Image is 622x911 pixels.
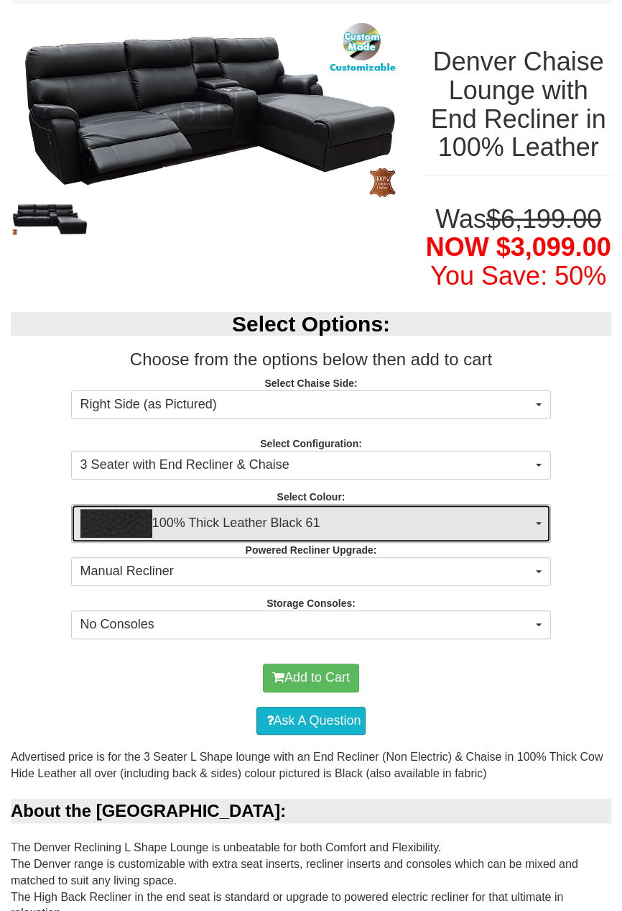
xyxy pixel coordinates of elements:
[71,390,552,419] button: Right Side (as Pictured)
[266,598,356,609] strong: Storage Consoles:
[277,491,345,503] strong: Select Colour:
[232,312,390,336] b: Select Options:
[71,610,552,639] button: No Consoles
[486,204,601,234] del: $6,199.00
[71,504,552,543] button: 100% Thick Leather Black 61100% Thick Leather Black 61
[256,707,365,736] a: Ask A Question
[80,509,533,538] span: 100% Thick Leather Black 61
[80,395,533,414] span: Right Side (as Pictured)
[80,456,533,475] span: 3 Seater with End Recliner & Chaise
[71,451,552,480] button: 3 Seater with End Recliner & Chaise
[80,562,533,581] span: Manual Recliner
[263,664,359,692] button: Add to Cart
[11,799,611,823] div: About the [GEOGRAPHIC_DATA]:
[11,350,611,369] h3: Choose from the options below then add to cart
[246,544,377,556] strong: Powered Recliner Upgrade:
[71,557,552,586] button: Manual Recliner
[264,377,357,389] strong: Select Chaise Side:
[426,232,611,262] span: NOW $3,099.00
[80,509,152,538] img: 100% Thick Leather Black 61
[425,205,611,290] h1: Was
[430,261,606,290] font: You Save: 50%
[425,47,611,161] h1: Denver Chaise Lounge with End Recliner in 100% Leather
[260,438,362,449] strong: Select Configuration:
[80,615,533,634] span: No Consoles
